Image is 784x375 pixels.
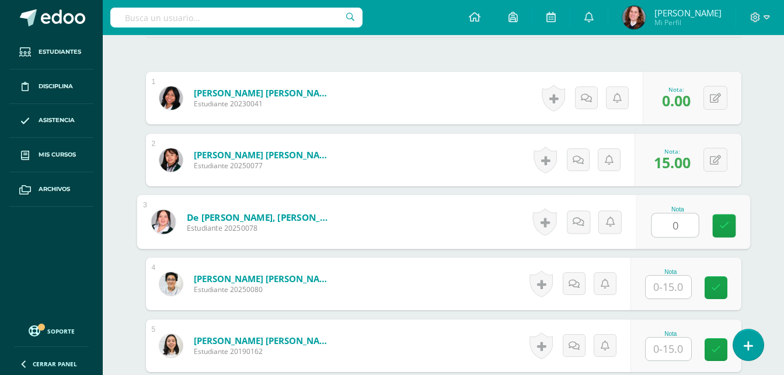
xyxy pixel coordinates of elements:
a: Estudiantes [9,35,93,70]
input: Busca un usuario... [110,8,363,27]
a: [PERSON_NAME] [PERSON_NAME] [194,273,334,284]
span: Asistencia [39,116,75,125]
input: 0-15.0 [646,276,691,298]
a: Archivos [9,172,93,207]
span: 0.00 [662,91,691,110]
a: Mis cursos [9,138,93,172]
span: Mis cursos [39,150,76,159]
img: b189dba5c2ad783ad47e3664ecd5ec87.png [151,210,175,234]
img: 0a8b7609b9eb5066a75cd6dba6747cc2.png [159,272,183,296]
input: 0-15.0 [651,214,698,237]
a: Asistencia [9,104,93,138]
span: Estudiantes [39,47,81,57]
span: 15.00 [654,152,691,172]
span: Disciplina [39,82,73,91]
span: Estudiante 20250078 [186,223,330,234]
span: [PERSON_NAME] [654,7,722,19]
div: Nota [645,269,696,275]
a: [PERSON_NAME] [PERSON_NAME] [194,87,334,99]
span: Soporte [47,327,75,335]
img: 5c119a94f51b9f78a4075418d82d1dd0.png [159,86,183,110]
div: Nota [645,331,696,337]
span: Estudiante 20230041 [194,99,334,109]
span: Estudiante 20190162 [194,346,334,356]
span: Archivos [39,185,70,194]
img: fd0864b42e40efb0ca870be3ccd70d1f.png [622,6,646,29]
a: Disciplina [9,70,93,104]
span: Estudiante 20250080 [194,284,334,294]
a: de [PERSON_NAME], [PERSON_NAME] [186,211,330,223]
a: [PERSON_NAME] [PERSON_NAME] [194,149,334,161]
span: Cerrar panel [33,360,77,368]
img: 7268039561b7a44cc32031efc39dfd7e.png [159,148,183,172]
a: [PERSON_NAME] [PERSON_NAME] [194,335,334,346]
a: Soporte [14,322,89,338]
span: Mi Perfil [654,18,722,27]
span: Estudiante 20250077 [194,161,334,171]
input: 0-15.0 [646,338,691,360]
div: Nota: [662,85,691,93]
div: Nota [651,206,704,213]
img: c5895cb0c95719a84e2bc05c009fddf4.png [159,334,183,357]
div: Nota: [654,147,691,155]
